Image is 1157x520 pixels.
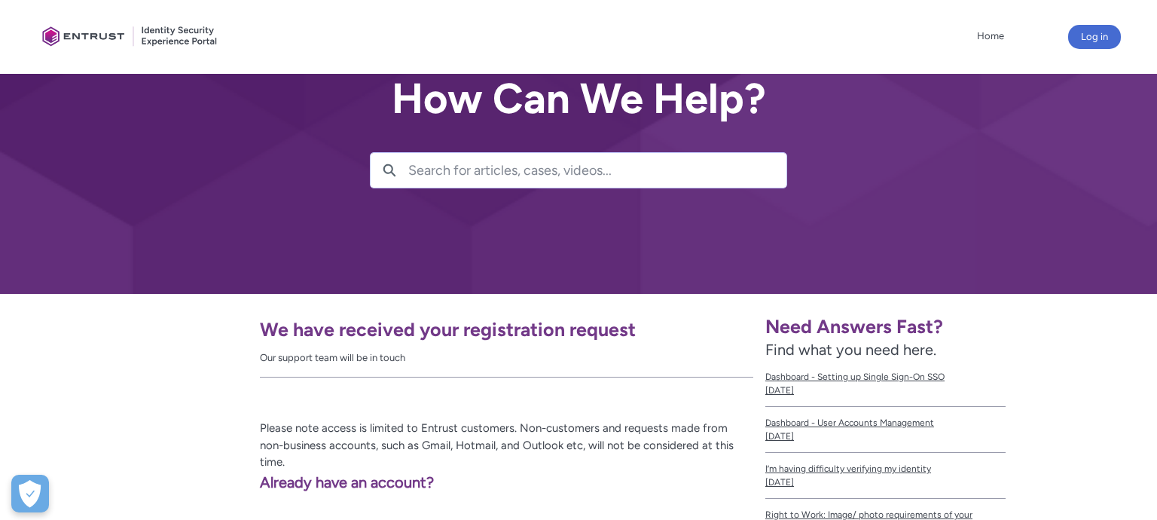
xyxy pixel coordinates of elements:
[260,350,753,366] div: Our support team will be in touch
[973,25,1008,47] a: Home
[765,453,1006,499] a: I’m having difficulty verifying my identity[DATE]
[765,385,794,396] lightning-formatted-date-time: [DATE]
[765,431,794,442] lightning-formatted-date-time: [DATE]
[48,420,753,471] p: Please note access is limited to Entrust customers. Non-customers and requests made from non-busi...
[765,407,1006,453] a: Dashboard - User Accounts Management[DATE]
[765,462,1006,476] span: I’m having difficulty verifying my identity
[1068,25,1121,49] button: Log in
[11,475,49,512] div: Cookie Preferences
[370,75,787,122] h2: How Can We Help?
[11,475,49,512] button: Open Preferences
[260,318,753,341] h1: We have received your registration request
[48,473,434,491] a: Already have an account?
[765,370,1006,384] span: Dashboard - Setting up Single Sign-On SSO
[765,341,936,359] span: Find what you need here.
[765,416,1006,430] span: Dashboard - User Accounts Management
[408,153,786,188] input: Search for articles, cases, videos...
[371,153,408,188] button: Search
[765,477,794,488] lightning-formatted-date-time: [DATE]
[765,361,1006,407] a: Dashboard - Setting up Single Sign-On SSO[DATE]
[765,315,1006,338] h1: Need Answers Fast?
